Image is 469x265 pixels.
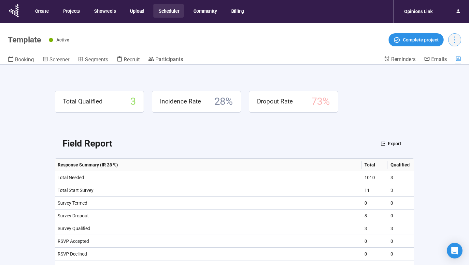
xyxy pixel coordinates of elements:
[58,226,90,231] span: Survey Qualified
[381,141,385,146] span: export
[388,222,414,235] td: 3
[125,4,149,18] button: Upload
[50,56,69,63] span: Screener
[188,4,221,18] button: Community
[153,4,184,18] button: Scheduler
[448,33,461,46] button: more
[78,56,108,64] a: Segments
[388,159,414,171] th: Qualified
[424,56,447,64] a: Emails
[15,56,34,63] span: Booking
[58,239,89,244] span: RSVP Accepted
[362,171,388,184] td: 1010
[42,56,69,64] a: Screener
[311,94,330,110] span: 73 %
[388,210,414,222] td: 0
[226,4,249,18] button: Billing
[130,94,136,110] span: 3
[117,56,140,64] a: Recruit
[55,159,362,171] th: Response Summary (IR 28 %)
[58,188,93,193] span: Total Start Survey
[257,97,293,106] span: Dropout Rate
[384,56,416,64] a: Reminders
[388,248,414,260] td: 0
[63,136,112,151] h2: Field Report
[58,251,87,257] span: RSVP Declined
[388,235,414,248] td: 0
[124,56,140,63] span: Recruit
[362,248,388,260] td: 0
[8,35,41,44] h1: Template
[388,197,414,210] td: 0
[148,56,183,64] a: Participants
[389,33,444,46] button: Complete project
[58,200,87,206] span: Survey Termed
[362,159,388,171] th: Total
[388,171,414,184] td: 3
[362,210,388,222] td: 8
[391,56,416,62] span: Reminders
[362,197,388,210] td: 0
[8,56,34,64] a: Booking
[376,138,406,149] button: exportExport
[388,184,414,197] td: 3
[58,213,89,218] span: Survey Dropout
[214,94,233,110] span: 28 %
[362,184,388,197] td: 11
[89,4,120,18] button: Showreels
[155,56,183,62] span: Participants
[85,56,108,63] span: Segments
[160,97,201,106] span: Incidence Rate
[58,175,84,180] span: Total Needed
[63,97,103,106] span: Total Qualified
[431,56,447,62] span: Emails
[450,35,459,44] span: more
[400,5,436,18] div: Opinions Link
[362,235,388,248] td: 0
[403,36,439,43] span: Complete project
[447,243,462,258] div: Open Intercom Messenger
[58,4,84,18] button: Projects
[56,37,69,42] span: Active
[388,140,401,147] span: Export
[362,222,388,235] td: 3
[30,4,53,18] button: Create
